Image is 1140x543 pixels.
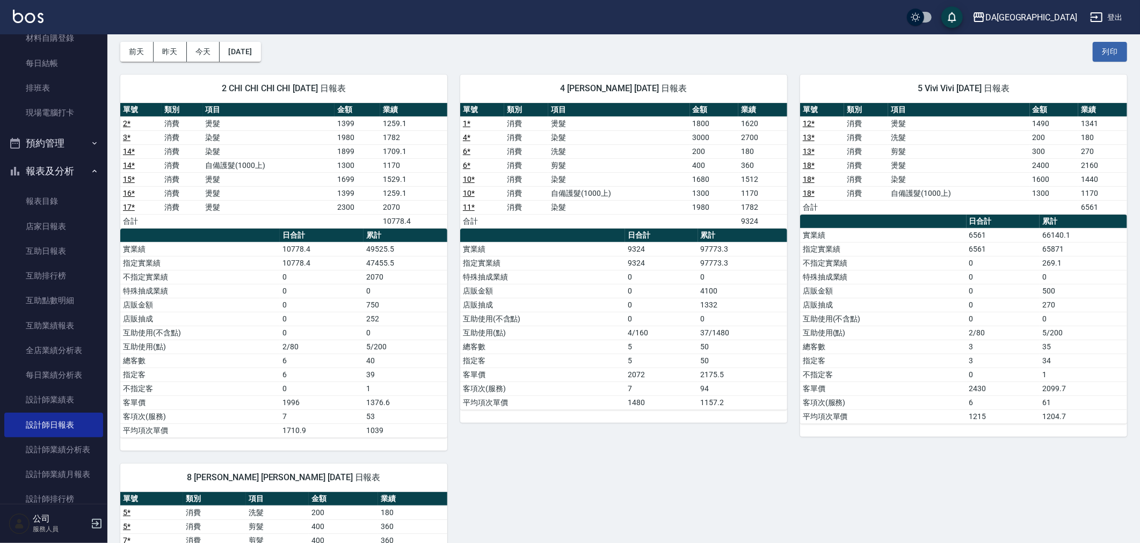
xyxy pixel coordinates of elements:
[690,158,739,172] td: 400
[380,144,447,158] td: 1709.1
[1040,340,1127,354] td: 35
[985,11,1077,24] div: DA[GEOGRAPHIC_DATA]
[4,214,103,239] a: 店家日報表
[280,409,364,423] td: 7
[335,116,380,130] td: 1399
[460,312,625,326] td: 互助使用(不含點)
[460,284,625,298] td: 店販金額
[1078,172,1127,186] td: 1440
[1030,186,1079,200] td: 1300
[690,116,739,130] td: 1800
[625,242,698,256] td: 9324
[183,492,246,506] th: 類別
[1078,158,1127,172] td: 2160
[625,270,698,284] td: 0
[380,186,447,200] td: 1259.1
[698,229,787,243] th: 累計
[1030,158,1079,172] td: 2400
[738,172,787,186] td: 1512
[4,313,103,338] a: 互助業績報表
[625,381,698,395] td: 7
[162,130,203,144] td: 消費
[738,144,787,158] td: 180
[967,270,1040,284] td: 0
[364,354,447,368] td: 40
[690,103,739,117] th: 金額
[335,103,380,117] th: 金額
[378,505,447,519] td: 180
[280,256,364,270] td: 10778.4
[548,200,689,214] td: 染髮
[162,200,203,214] td: 消費
[967,409,1040,423] td: 1215
[698,381,787,395] td: 94
[548,172,689,186] td: 染髮
[968,6,1081,28] button: DA[GEOGRAPHIC_DATA]
[504,144,548,158] td: 消費
[967,395,1040,409] td: 6
[246,505,309,519] td: 洗髮
[738,103,787,117] th: 業績
[133,83,434,94] span: 2 CHI CHI CHI CHI [DATE] 日報表
[335,186,380,200] td: 1399
[1078,186,1127,200] td: 1170
[1040,228,1127,242] td: 66140.1
[844,130,888,144] td: 消費
[120,229,447,438] table: a dense table
[1030,130,1079,144] td: 200
[460,270,625,284] td: 特殊抽成業績
[4,437,103,462] a: 設計師業績分析表
[1040,409,1127,423] td: 1204.7
[120,395,280,409] td: 客單價
[162,172,203,186] td: 消費
[33,524,88,534] p: 服務人員
[120,42,154,62] button: 前天
[844,116,888,130] td: 消費
[162,103,203,117] th: 類別
[380,116,447,130] td: 1259.1
[280,381,364,395] td: 0
[309,492,378,506] th: 金額
[888,186,1029,200] td: 自備護髮(1000上)
[380,200,447,214] td: 2070
[4,387,103,412] a: 設計師業績表
[548,130,689,144] td: 染髮
[625,395,698,409] td: 1480
[738,214,787,228] td: 9324
[1030,172,1079,186] td: 1600
[364,423,447,437] td: 1039
[690,144,739,158] td: 200
[1040,215,1127,229] th: 累計
[120,103,447,229] table: a dense table
[120,340,280,354] td: 互助使用(點)
[800,381,967,395] td: 客單價
[690,186,739,200] td: 1300
[364,256,447,270] td: 47455.5
[364,229,447,243] th: 累計
[4,51,103,76] a: 每日結帳
[187,42,220,62] button: 今天
[888,144,1029,158] td: 剪髮
[4,263,103,288] a: 互助排行榜
[220,42,260,62] button: [DATE]
[364,368,447,381] td: 39
[460,381,625,395] td: 客項次(服務)
[4,363,103,387] a: 每日業績分析表
[1086,8,1127,27] button: 登出
[738,130,787,144] td: 2700
[460,354,625,368] td: 指定客
[460,103,504,117] th: 單號
[800,368,967,381] td: 不指定客
[698,256,787,270] td: 97773.3
[1078,130,1127,144] td: 180
[800,103,1127,215] table: a dense table
[4,462,103,487] a: 設計師業績月報表
[460,326,625,340] td: 互助使用(點)
[460,368,625,381] td: 客單價
[1040,242,1127,256] td: 65871
[800,103,844,117] th: 單號
[120,284,280,298] td: 特殊抽成業績
[967,215,1040,229] th: 日合計
[967,284,1040,298] td: 0
[941,6,963,28] button: save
